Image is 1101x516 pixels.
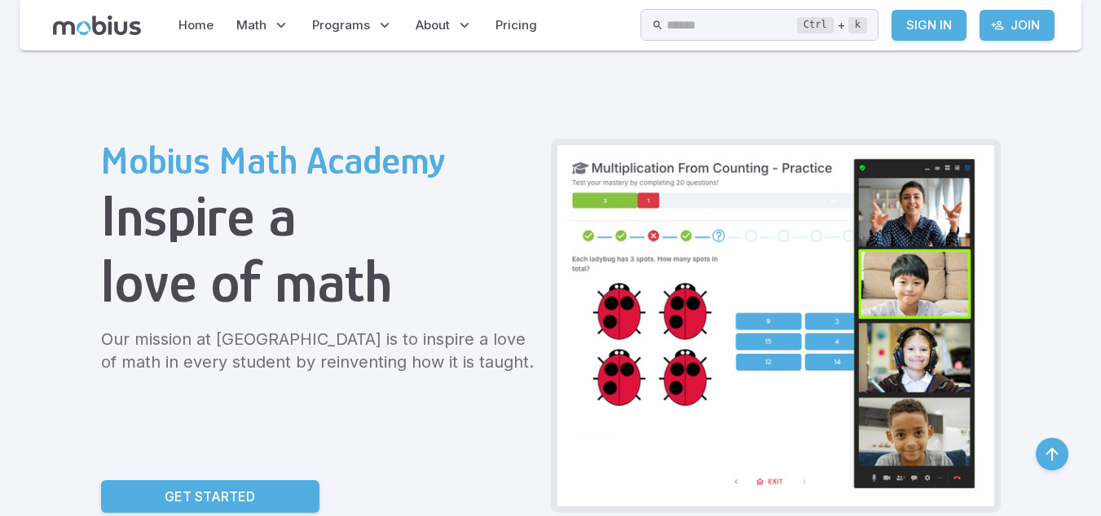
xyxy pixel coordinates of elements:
a: Pricing [491,7,542,44]
span: Math [236,16,266,34]
p: Get Started [165,487,255,506]
a: Get Started [101,480,319,513]
h1: Inspire a [101,183,538,249]
img: Grade 2 Class [557,145,994,506]
p: Our mission at [GEOGRAPHIC_DATA] is to inspire a love of math in every student by reinventing how... [101,328,538,373]
a: Home [174,7,218,44]
div: + [797,15,867,35]
kbd: k [848,17,867,33]
a: Sign In [892,10,967,41]
h1: love of math [101,249,538,315]
span: Programs [312,16,370,34]
a: Join [980,10,1055,41]
kbd: Ctrl [797,17,834,33]
h2: Mobius Math Academy [101,139,538,183]
span: About [416,16,450,34]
